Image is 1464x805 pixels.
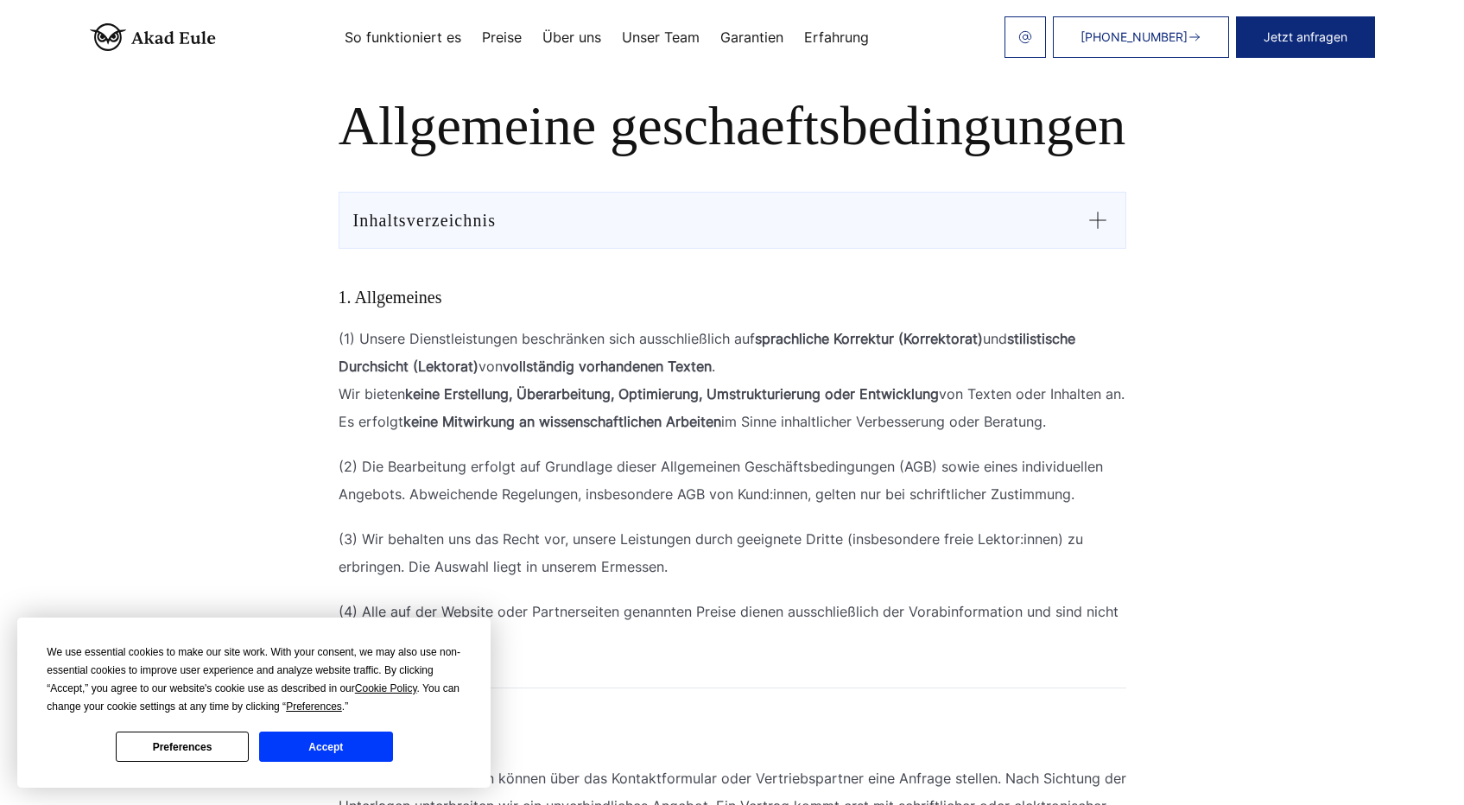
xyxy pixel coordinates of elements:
[542,30,601,44] a: Über uns
[804,30,869,44] a: Erfahrung
[47,643,461,716] div: We use essential cookies to make our site work. With your consent, we may also use non-essential ...
[221,95,1244,157] h1: Allgemeine geschaeftsbedingungen
[403,413,721,430] strong: keine Mitwirkung an wissenschaftlichen Arbeiten
[1236,16,1375,58] button: Jetzt anfragen
[355,682,417,694] span: Cookie Policy
[339,525,1126,580] p: (3) Wir behalten uns das Recht vor, unsere Leistungen durch geeignete Dritte (insbesondere freie ...
[339,283,1126,311] h3: 1. Allgemeines
[405,385,939,402] strong: keine Erstellung, Überarbeitung, Optimierung, Umstrukturierung oder Entwicklung
[339,723,1126,751] h3: 2. Vertragsschluss
[755,330,983,347] strong: sprachliche Korrektur (Korrektorat)
[286,700,342,713] span: Preferences
[339,598,1126,653] p: (4) Alle auf der Website oder Partnerseiten genannten Preise dienen ausschließlich der Vorabinfor...
[339,325,1126,435] p: (1) Unsere Dienstleistungen beschränken sich ausschließlich auf und von . Wir bieten von Texten o...
[720,30,783,44] a: Garantien
[116,732,249,762] button: Preferences
[503,358,712,375] strong: vollständig vorhandenen Texten
[622,30,700,44] a: Unser Team
[345,30,461,44] a: So funktioniert es
[17,618,491,788] div: Cookie Consent Prompt
[1081,30,1188,44] span: [PHONE_NUMBER]
[259,732,392,762] button: Accept
[482,30,522,44] a: Preise
[353,206,497,234] div: Inhaltsverzeichnis
[1018,30,1032,44] img: email
[1053,16,1229,58] a: [PHONE_NUMBER]
[90,23,216,51] img: logo
[339,453,1126,508] p: (2) Die Bearbeitung erfolgt auf Grundlage dieser Allgemeinen Geschäftsbedingungen (AGB) sowie ein...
